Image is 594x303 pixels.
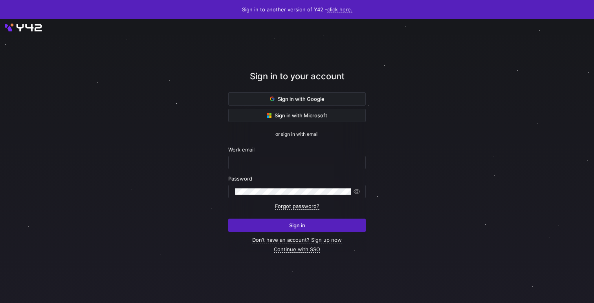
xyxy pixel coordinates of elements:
[267,112,327,119] span: Sign in with Microsoft
[275,131,319,137] span: or sign in with email
[289,222,305,228] span: Sign in
[252,237,342,243] a: Don’t have an account? Sign up now
[228,219,366,232] button: Sign in
[270,96,324,102] span: Sign in with Google
[228,92,366,106] button: Sign in with Google
[275,203,319,210] a: Forgot password?
[228,109,366,122] button: Sign in with Microsoft
[274,246,320,253] a: Continue with SSO
[228,175,252,182] span: Password
[228,146,255,153] span: Work email
[228,70,366,92] div: Sign in to your account
[327,6,352,13] a: click here.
